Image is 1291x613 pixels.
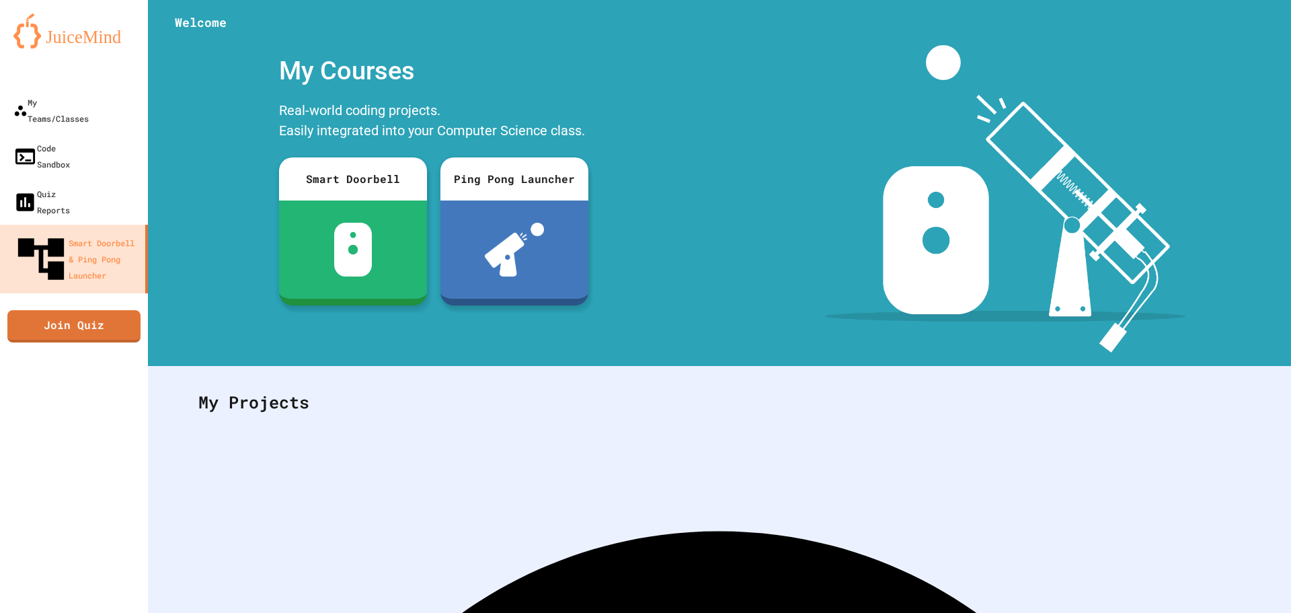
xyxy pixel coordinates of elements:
div: My Teams/Classes [13,94,89,127]
div: Real-world coding projects. Easily integrated into your Computer Science class. [272,97,595,147]
img: ppl-with-ball.png [485,223,545,277]
img: sdb-white.svg [334,223,373,277]
div: Smart Doorbell & Ping Pong Launcher [13,231,140,287]
img: banner-image-my-projects.png [825,45,1185,353]
a: Join Quiz [7,310,141,342]
div: Ping Pong Launcher [440,157,588,201]
div: My Projects [185,376,1254,429]
div: Quiz Reports [13,186,70,218]
img: logo-orange.svg [13,13,134,48]
div: My Courses [272,45,595,97]
div: Smart Doorbell [279,157,427,201]
div: Code Sandbox [13,140,70,172]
